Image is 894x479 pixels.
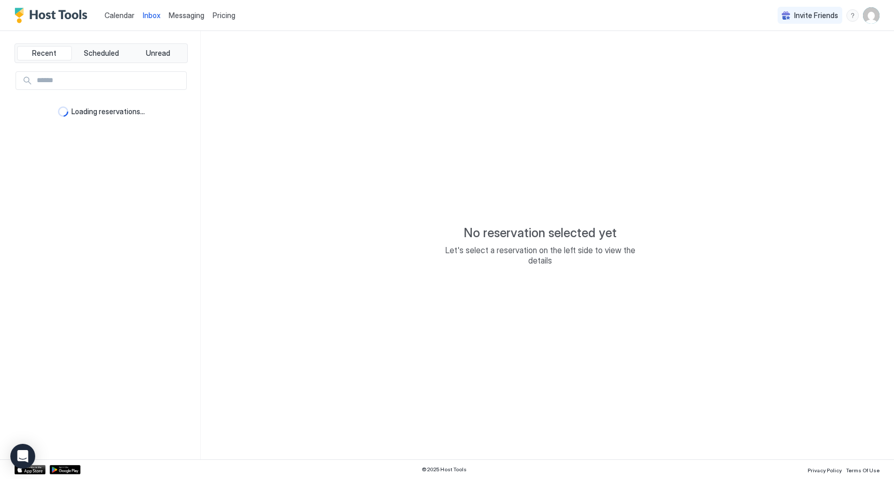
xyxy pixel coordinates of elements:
[464,225,617,241] span: No reservation selected yet
[846,467,880,473] span: Terms Of Use
[84,49,119,58] span: Scheduled
[58,106,68,117] div: loading
[846,464,880,475] a: Terms Of Use
[422,466,467,473] span: © 2025 Host Tools
[50,465,81,474] a: Google Play Store
[146,49,170,58] span: Unread
[10,444,35,469] div: Open Intercom Messenger
[17,46,72,60] button: Recent
[74,46,129,60] button: Scheduled
[213,11,235,20] span: Pricing
[863,7,880,24] div: User profile
[846,9,859,22] div: menu
[143,11,160,20] span: Inbox
[105,10,135,21] a: Calendar
[14,43,188,63] div: tab-group
[33,72,186,89] input: Input Field
[808,467,842,473] span: Privacy Policy
[14,8,92,23] a: Host Tools Logo
[32,49,56,58] span: Recent
[169,10,204,21] a: Messaging
[794,11,838,20] span: Invite Friends
[169,11,204,20] span: Messaging
[105,11,135,20] span: Calendar
[14,465,46,474] a: App Store
[143,10,160,21] a: Inbox
[71,107,145,116] span: Loading reservations...
[808,464,842,475] a: Privacy Policy
[130,46,185,60] button: Unread
[437,245,644,266] span: Let's select a reservation on the left side to view the details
